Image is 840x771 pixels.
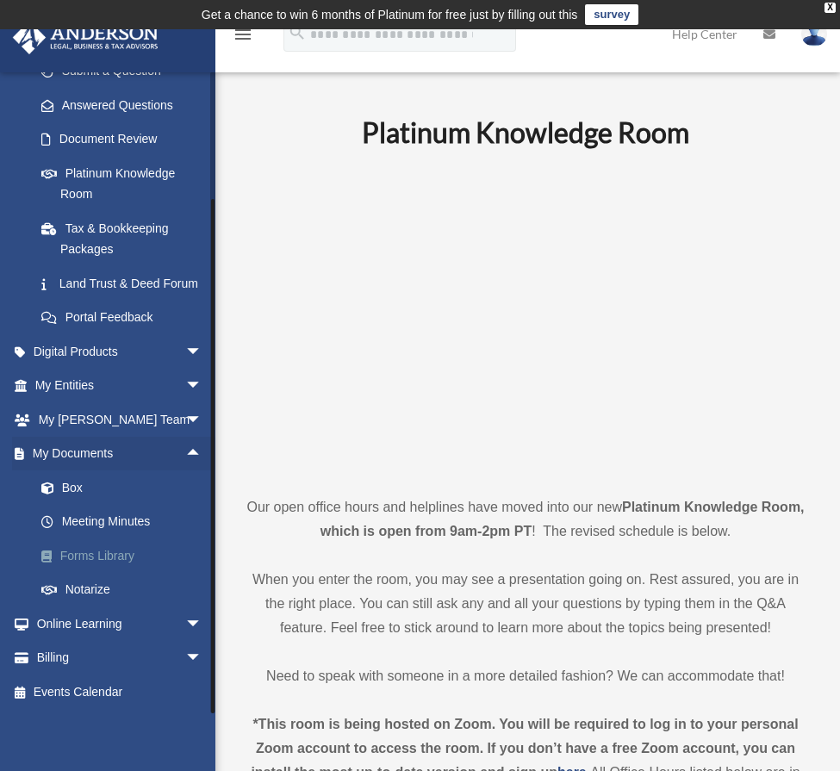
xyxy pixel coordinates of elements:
a: survey [585,4,638,25]
a: Events Calendar [12,675,228,709]
a: Forms Library [24,538,228,573]
a: Platinum Knowledge Room [24,156,220,211]
i: menu [233,24,253,45]
a: Document Review [24,122,228,157]
a: menu [233,30,253,45]
a: Online Learningarrow_drop_down [12,606,228,641]
span: arrow_drop_up [185,437,220,472]
i: search [288,23,307,42]
div: Get a chance to win 6 months of Platinum for free just by filling out this [202,4,578,25]
a: My Entitiesarrow_drop_down [12,369,228,403]
b: Platinum Knowledge Room [362,115,689,149]
a: Meeting Minutes [24,505,228,539]
a: Notarize [24,573,228,607]
p: Need to speak with someone in a more detailed fashion? We can accommodate that! [246,664,806,688]
a: Land Trust & Deed Forum [24,266,228,301]
strong: Platinum Knowledge Room, which is open from 9am-2pm PT [320,500,805,538]
a: My [PERSON_NAME] Teamarrow_drop_down [12,402,228,437]
iframe: 231110_Toby_KnowledgeRoom [267,172,784,463]
span: arrow_drop_down [185,641,220,676]
p: Our open office hours and helplines have moved into our new ! The revised schedule is below. [246,495,806,544]
div: close [824,3,836,13]
span: arrow_drop_down [185,402,220,438]
span: arrow_drop_down [185,369,220,404]
img: Anderson Advisors Platinum Portal [8,21,164,54]
a: My Documentsarrow_drop_up [12,437,228,471]
a: Billingarrow_drop_down [12,641,228,675]
p: When you enter the room, you may see a presentation going on. Rest assured, you are in the right ... [246,568,806,640]
span: arrow_drop_down [185,606,220,642]
a: Box [24,470,228,505]
a: Digital Productsarrow_drop_down [12,334,228,369]
a: Tax & Bookkeeping Packages [24,211,228,266]
a: Answered Questions [24,88,228,122]
a: Portal Feedback [24,301,228,335]
span: arrow_drop_down [185,334,220,370]
img: User Pic [801,22,827,47]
